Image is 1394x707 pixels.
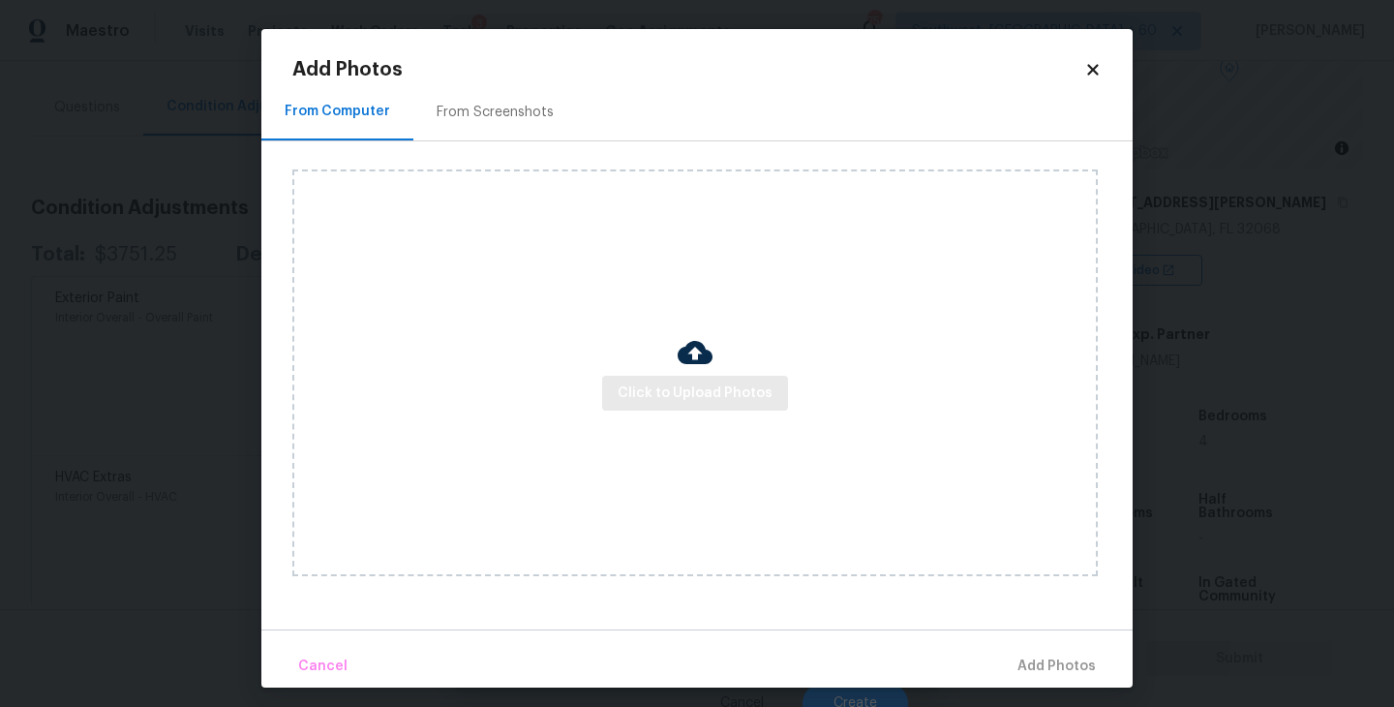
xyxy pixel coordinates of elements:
[285,102,390,121] div: From Computer
[437,103,554,122] div: From Screenshots
[678,335,712,370] img: Cloud Upload Icon
[618,382,773,406] span: Click to Upload Photos
[290,646,355,688] button: Cancel
[292,60,1084,79] h2: Add Photos
[602,376,788,412] button: Click to Upload Photos
[298,655,348,679] span: Cancel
